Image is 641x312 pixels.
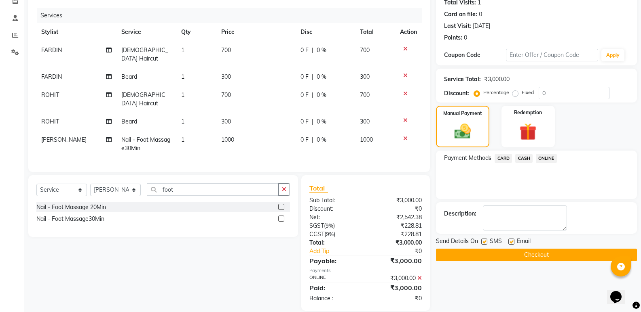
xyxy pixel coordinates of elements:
div: Discount: [444,89,469,98]
span: [DEMOGRAPHIC_DATA] Haircut [121,91,168,107]
th: Stylist [36,23,116,41]
span: [PERSON_NAME] [41,136,87,143]
div: Discount: [303,205,366,213]
div: Sub Total: [303,196,366,205]
th: Total [355,23,395,41]
span: 0 F [300,136,309,144]
div: ₹0 [366,294,428,303]
div: Payments [309,267,422,274]
img: _gift.svg [514,121,542,142]
span: Nail - Foot Massage30Min [121,136,170,152]
span: 700 [360,91,370,98]
th: Action [395,23,422,41]
div: ₹3,000.00 [366,283,428,293]
span: 1 [181,118,184,125]
div: Nail - Foot Massage 20Min [36,203,106,211]
div: ( ) [303,230,366,239]
span: SMS [490,237,502,247]
div: ₹3,000.00 [366,196,428,205]
div: Coupon Code [444,51,506,59]
div: ₹2,542.38 [366,213,428,222]
span: 700 [360,46,370,54]
span: CARD [495,154,512,163]
span: 1 [181,136,184,143]
div: Payable: [303,256,366,266]
th: Disc [296,23,355,41]
span: 0 % [317,91,326,99]
th: Qty [176,23,216,41]
span: 0 F [300,46,309,54]
span: 0 % [317,117,326,126]
div: ₹3,000.00 [366,239,428,247]
span: 1000 [360,136,373,143]
div: ₹228.81 [366,230,428,239]
a: Add Tip [303,247,376,255]
div: Card on file: [444,10,477,19]
span: 300 [221,73,231,80]
div: ₹0 [366,205,428,213]
div: Services [37,8,428,23]
span: 9% [326,231,334,237]
span: 0 % [317,136,326,144]
span: 9% [326,222,333,229]
span: 0 F [300,117,309,126]
div: 0 [479,10,482,19]
div: ( ) [303,222,366,230]
div: ₹3,000.00 [366,274,428,283]
div: Balance : [303,294,366,303]
span: Email [517,237,531,247]
div: ONLINE [303,274,366,283]
span: | [312,136,313,144]
div: ₹0 [376,247,428,255]
div: Last Visit: [444,22,471,30]
label: Redemption [514,109,542,116]
span: | [312,117,313,126]
div: Paid: [303,283,366,293]
label: Percentage [483,89,509,96]
img: _cash.svg [449,122,476,141]
span: 300 [221,118,231,125]
span: 700 [221,91,231,98]
span: | [312,46,313,54]
span: | [312,73,313,81]
span: 0 F [300,73,309,81]
span: [DEMOGRAPHIC_DATA] Haircut [121,46,168,62]
span: 0 % [317,46,326,54]
button: Checkout [436,249,637,261]
div: Description: [444,209,476,218]
span: FARDIN [41,73,62,80]
iframe: chat widget [607,280,633,304]
div: ₹228.81 [366,222,428,230]
span: Beard [121,118,137,125]
span: ROHIT [41,91,59,98]
input: Enter Offer / Coupon Code [506,49,598,61]
div: ₹3,000.00 [366,256,428,266]
span: ONLINE [536,154,557,163]
th: Price [216,23,296,41]
button: Apply [601,49,624,61]
span: CGST [309,230,324,238]
span: FARDIN [41,46,62,54]
span: Total [309,184,328,193]
div: [DATE] [473,22,490,30]
span: | [312,91,313,99]
div: Nail - Foot Massage30Min [36,215,104,223]
div: Total: [303,239,366,247]
label: Manual Payment [443,110,482,117]
label: Fixed [522,89,534,96]
span: ROHIT [41,118,59,125]
span: CASH [515,154,533,163]
div: Points: [444,34,462,42]
span: 0 % [317,73,326,81]
div: Service Total: [444,75,481,84]
div: Net: [303,213,366,222]
input: Search or Scan [147,183,279,196]
span: 1000 [221,136,234,143]
div: 0 [464,34,467,42]
span: 1 [181,73,184,80]
span: SGST [309,222,324,229]
span: Beard [121,73,137,80]
span: 300 [360,118,370,125]
span: 300 [360,73,370,80]
span: 0 F [300,91,309,99]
